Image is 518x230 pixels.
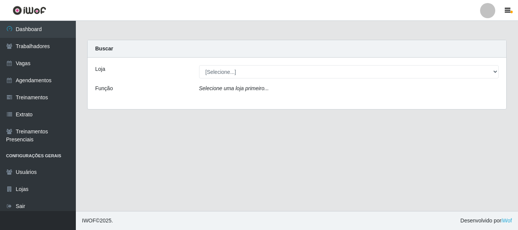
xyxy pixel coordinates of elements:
label: Função [95,84,113,92]
a: iWof [501,217,512,224]
img: CoreUI Logo [13,6,46,15]
i: Selecione uma loja primeiro... [199,85,269,91]
label: Loja [95,65,105,73]
span: Desenvolvido por [460,217,512,225]
span: © 2025 . [82,217,113,225]
span: IWOF [82,217,96,224]
strong: Buscar [95,45,113,52]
